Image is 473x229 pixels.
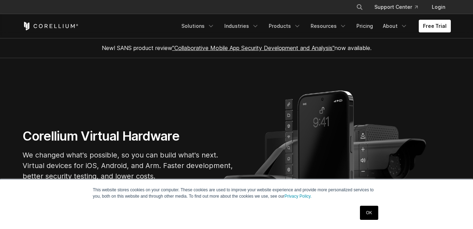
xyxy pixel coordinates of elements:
[306,20,351,32] a: Resources
[93,187,380,199] p: This website stores cookies on your computer. These cookies are used to improve your website expe...
[177,20,219,32] a: Solutions
[379,20,412,32] a: About
[264,20,305,32] a: Products
[369,1,423,13] a: Support Center
[419,20,451,32] a: Free Trial
[353,1,366,13] button: Search
[426,1,451,13] a: Login
[23,128,234,144] h1: Corellium Virtual Hardware
[177,20,451,32] div: Navigation Menu
[23,150,234,181] p: We changed what's possible, so you can build what's next. Virtual devices for iOS, Android, and A...
[352,20,377,32] a: Pricing
[348,1,451,13] div: Navigation Menu
[360,206,378,220] a: OK
[220,20,263,32] a: Industries
[23,22,79,30] a: Corellium Home
[285,194,312,199] a: Privacy Policy.
[172,44,335,51] a: "Collaborative Mobile App Security Development and Analysis"
[102,44,372,51] span: New! SANS product review now available.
